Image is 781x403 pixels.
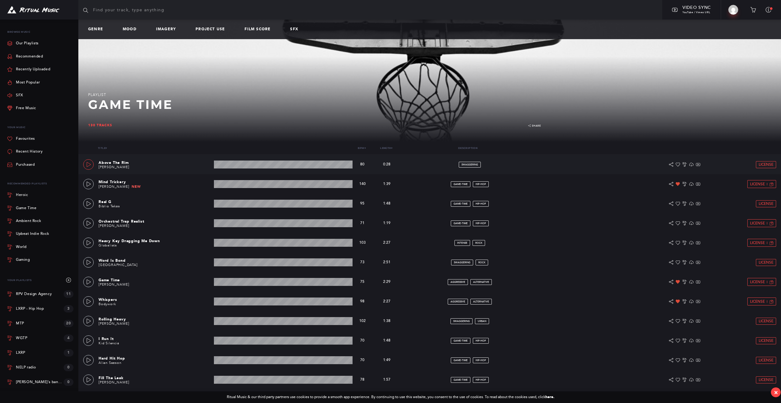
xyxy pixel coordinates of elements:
[88,93,106,97] span: Playlist
[16,193,28,197] div: Heroic
[7,27,73,37] p: Browse Music
[99,165,129,169] a: [PERSON_NAME]
[355,221,370,225] p: 71
[99,341,119,345] a: Kid Silencia
[196,27,230,31] a: Project Use
[98,146,107,150] a: Title
[759,378,773,382] span: License
[473,281,489,283] span: alternative
[355,260,370,264] p: 73
[16,292,52,296] div: RPV Design Agency
[682,5,711,10] span: Video Sync
[7,215,73,227] a: Ambient Rock
[457,242,467,244] span: intense
[99,375,211,381] p: Fill The Leak
[7,6,59,14] img: Ritual Music
[450,281,465,283] span: aggressive
[476,359,486,362] span: hip-hop
[99,224,129,228] a: [PERSON_NAME]
[355,182,370,186] p: 140
[99,380,129,384] a: [PERSON_NAME]
[290,27,303,31] a: SFX
[478,320,486,323] span: urban
[7,241,73,253] a: World
[750,241,765,245] span: License
[16,321,24,326] div: MTP
[454,339,468,342] span: game-time
[99,238,211,244] p: Heavy Key Dragging Me Down
[454,359,468,362] span: game-time
[375,279,399,285] p: 2:29
[99,199,211,205] p: Real G
[453,320,470,323] span: swaggering
[7,145,43,158] a: Recent History
[7,132,35,145] a: Favourites
[476,379,486,381] span: hip-hop
[7,201,73,214] a: Game Time
[358,146,366,150] a: Bpm
[99,204,120,208] a: Biblio Tekas
[7,189,73,201] a: Heroic
[99,297,211,302] p: Whispers
[64,349,73,357] div: 1
[475,242,482,244] span: rock
[99,283,129,287] a: [PERSON_NAME]
[99,316,211,322] p: Rolling Heavy
[364,147,366,150] span: ▾
[355,280,370,284] p: 75
[88,123,526,127] div: 130 tracks
[478,261,485,264] span: rock
[99,322,129,326] a: [PERSON_NAME]
[7,76,40,89] a: Most Popular
[375,201,399,206] p: 1:48
[375,240,399,246] p: 2:27
[454,202,468,205] span: game-time
[7,50,43,63] a: Recommended
[16,365,36,370] div: NELP radio
[375,299,399,304] p: 2:27
[355,358,370,362] p: 70
[750,182,765,186] span: License
[375,181,399,187] p: 1:39
[7,360,73,375] a: NELP radio 0
[123,27,141,31] a: Mood
[375,377,399,383] p: 1:57
[7,89,23,102] a: SFX
[16,258,30,262] div: Gaming
[355,162,370,167] p: 80
[476,202,486,205] span: hip-hop
[461,163,478,166] span: swaggering
[64,379,73,386] div: 0
[16,219,41,223] div: Ambient Rock
[476,183,486,186] span: hip-hop
[64,290,73,298] div: 11
[7,274,73,287] div: Your Playlists
[99,336,211,342] p: I Run It
[682,11,710,14] span: YouTube / Vimeo URL
[476,222,486,225] span: hip-hop
[759,339,773,343] span: License
[99,258,211,263] p: Word Is Bond
[7,122,73,132] p: Your Music
[454,222,468,225] span: game-time
[64,320,73,327] div: 20
[7,375,73,390] a: [PERSON_NAME]'s bangin beatz 0
[391,147,392,150] span: ▾
[99,185,129,189] a: [PERSON_NAME]
[7,179,73,189] div: Recommended Playlists
[355,338,370,343] p: 70
[132,184,140,189] span: New
[16,336,27,340] div: WGTP
[16,307,44,311] div: LXRP - Hip Hop
[245,27,275,31] a: Film Score
[375,220,399,226] p: 1:19
[355,378,370,382] p: 78
[64,335,73,342] div: 4
[476,339,486,342] span: hip-hop
[774,389,778,396] div: ×
[750,221,765,225] span: License
[759,319,773,323] span: License
[16,351,25,355] div: LXRP
[375,260,399,265] p: 2:51
[7,37,39,50] a: Our Playlists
